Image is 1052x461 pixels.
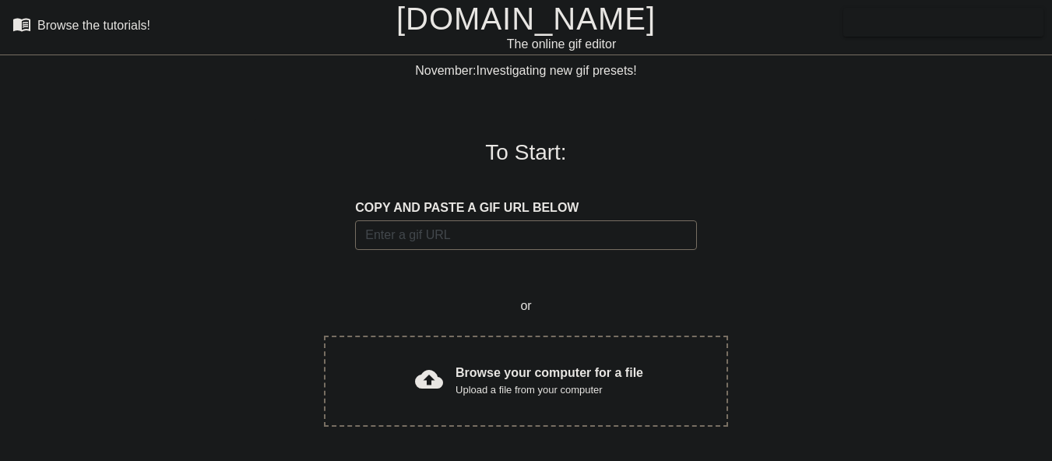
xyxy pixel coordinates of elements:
a: [DOMAIN_NAME] [396,2,656,36]
div: Upload a file from your computer [456,382,643,398]
h3: To Start: [274,139,779,166]
span: November: [415,64,476,77]
div: or [294,297,758,315]
input: Username [355,220,696,250]
button: Send Feedback/Suggestion [843,8,1043,37]
span: menu_book [12,15,31,33]
div: Browse your computer for a file [456,364,643,398]
div: The online gif editor [358,35,764,54]
span: Send Feedback/Suggestion [856,12,1031,32]
div: COPY AND PASTE A GIF URL BELOW [355,199,696,217]
a: Browse the tutorials! [12,15,150,39]
span: cloud_upload [415,365,443,393]
div: Browse the tutorials! [37,19,150,32]
div: Investigating new gif presets! [254,62,799,80]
